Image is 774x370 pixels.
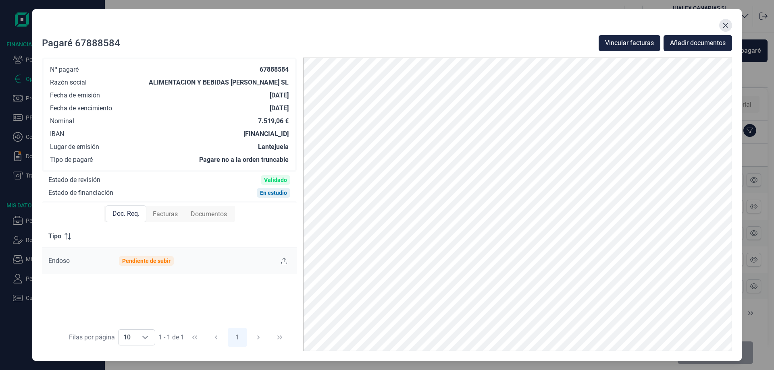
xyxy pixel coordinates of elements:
[185,328,204,347] button: First Page
[122,258,171,264] div: Pendiente de subir
[264,177,287,183] div: Validado
[303,58,732,351] img: PDF Viewer
[106,205,146,222] div: Doc. Req.
[146,206,184,222] div: Facturas
[258,143,289,151] div: Lantejuela
[184,206,233,222] div: Documentos
[158,334,184,341] span: 1 - 1 de 1
[135,330,155,345] div: Choose
[719,19,732,32] button: Close
[243,130,289,138] div: [FINANCIAL_ID]
[270,91,289,99] div: [DATE]
[149,79,289,87] div: ALIMENTACION Y BEBIDAS [PERSON_NAME] SL
[50,66,79,74] div: Nº pagaré
[270,328,289,347] button: Last Page
[42,37,120,50] div: Pagaré 67888584
[260,66,289,74] div: 67888584
[228,328,247,347] button: Page 1
[50,79,87,87] div: Razón social
[69,333,115,342] div: Filas por página
[50,130,64,138] div: IBAN
[153,209,178,219] span: Facturas
[670,38,726,48] span: Añadir documentos
[112,209,139,219] span: Doc. Req.
[258,117,289,125] div: 7.519,06 €
[249,328,268,347] button: Next Page
[50,104,112,112] div: Fecha de vencimiento
[50,156,93,164] div: Tipo de pagaré
[119,330,135,345] span: 10
[199,156,289,164] div: Pagare no a la orden truncable
[48,176,100,184] div: Estado de revisión
[50,117,74,125] div: Nominal
[48,257,70,265] span: Endoso
[50,91,100,99] div: Fecha de emisión
[260,190,287,196] div: En estudio
[605,38,654,48] span: Vincular facturas
[270,104,289,112] div: [DATE]
[664,35,732,51] button: Añadir documentos
[191,209,227,219] span: Documentos
[206,328,226,347] button: Previous Page
[50,143,99,151] div: Lugar de emisión
[599,35,660,51] button: Vincular facturas
[48,232,61,241] span: Tipo
[48,189,113,197] div: Estado de financiación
